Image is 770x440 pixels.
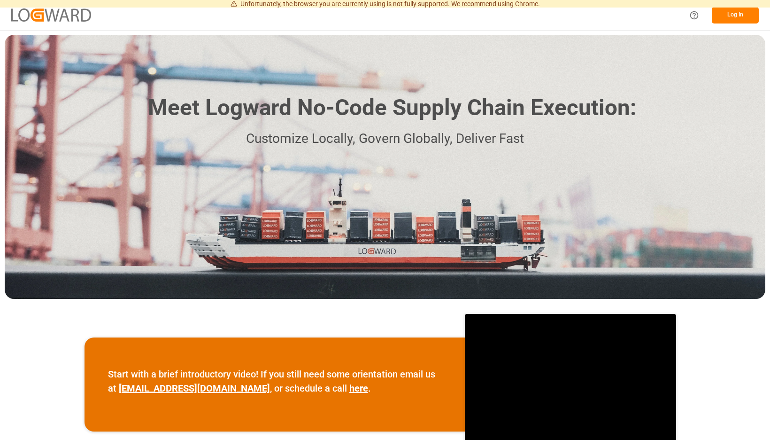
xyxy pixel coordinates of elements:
h1: Meet Logward No-Code Supply Chain Execution: [148,91,636,125]
a: [EMAIL_ADDRESS][DOMAIN_NAME] [119,383,270,394]
img: Logward_new_orange.png [11,8,91,21]
a: here [349,383,368,394]
p: Customize Locally, Govern Globally, Deliver Fast [134,128,636,149]
button: Help Center [684,5,705,26]
p: Start with a brief introductory video! If you still need some orientation email us at , or schedu... [108,367,441,395]
button: Log In [712,7,759,24]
